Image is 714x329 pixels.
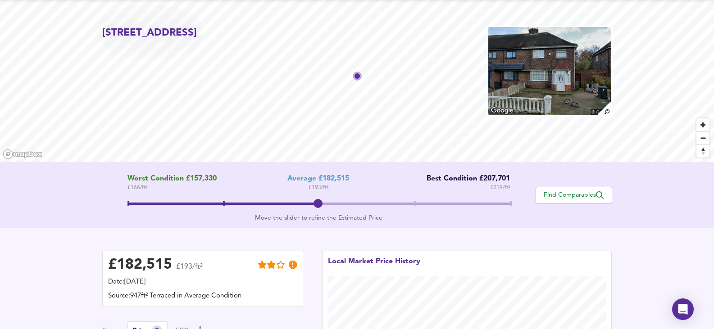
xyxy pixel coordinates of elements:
h2: [STREET_ADDRESS] [102,26,197,40]
span: £ 166 / ft² [127,183,217,192]
button: Zoom in [696,118,709,131]
img: property [487,26,612,116]
button: Zoom out [696,131,709,144]
div: Source: 947ft² Terraced in Average Condition [108,291,298,301]
div: Average £182,515 [287,175,349,183]
div: £ 182,515 [108,258,172,272]
div: Open Intercom Messenger [672,298,694,320]
div: Move the slider to refine the Estimated Price [127,213,510,222]
a: Mapbox homepage [3,149,42,159]
div: Best Condition £207,701 [420,175,510,183]
div: Date: [DATE] [108,277,298,287]
img: search [596,101,612,117]
div: Local Market Price History [328,257,420,276]
span: Worst Condition £157,330 [127,175,217,183]
span: £ 219 / ft² [490,183,510,192]
span: £ 193 / ft² [309,183,328,192]
span: £193/ft² [176,263,203,276]
button: Reset bearing to north [696,144,709,158]
button: Find Comparables [536,187,612,203]
span: Zoom out [696,132,709,144]
span: Find Comparables [541,191,607,199]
